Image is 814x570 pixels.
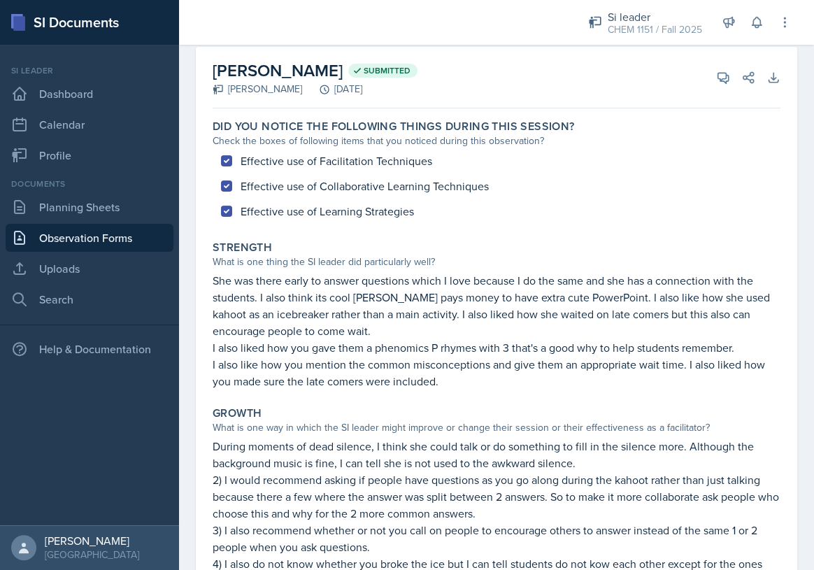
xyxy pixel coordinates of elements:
p: I also like how you mention the common misconceptions and give them an appropriate wait time. I a... [213,356,780,390]
a: Observation Forms [6,224,173,252]
div: [PERSON_NAME] [213,82,302,97]
a: Uploads [6,255,173,283]
label: Strength [213,241,272,255]
a: Planning Sheets [6,193,173,221]
div: [GEOGRAPHIC_DATA] [45,548,139,562]
div: Check the boxes of following items that you noticed during this observation? [213,134,780,148]
div: CHEM 1151 / Fall 2025 [608,22,702,37]
div: What is one thing the SI leader did particularly well? [213,255,780,269]
span: Submitted [364,65,410,76]
p: She was there early to answer questions which I love because I do the same and she has a connecti... [213,272,780,339]
h2: [PERSON_NAME] [213,58,417,83]
div: Documents [6,178,173,190]
div: [PERSON_NAME] [45,534,139,548]
label: Did you notice the following things during this session? [213,120,574,134]
div: Help & Documentation [6,335,173,363]
p: 2) I would recommend asking if people have questions as you go along during the kahoot rather tha... [213,471,780,522]
a: Profile [6,141,173,169]
label: Growth [213,406,262,420]
div: [DATE] [302,82,362,97]
a: Dashboard [6,80,173,108]
a: Calendar [6,111,173,138]
div: Si leader [6,64,173,77]
p: 3) I also recommend whether or not you call on people to encourage others to answer instead of th... [213,522,780,555]
div: What is one way in which the SI leader might improve or change their session or their effectivene... [213,420,780,435]
p: During moments of dead silence, I think she could talk or do something to fill in the silence mor... [213,438,780,471]
p: I also liked how you gave them a phenomics P rhymes with 3 that's a good why to help students rem... [213,339,780,356]
div: Si leader [608,8,702,25]
a: Search [6,285,173,313]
